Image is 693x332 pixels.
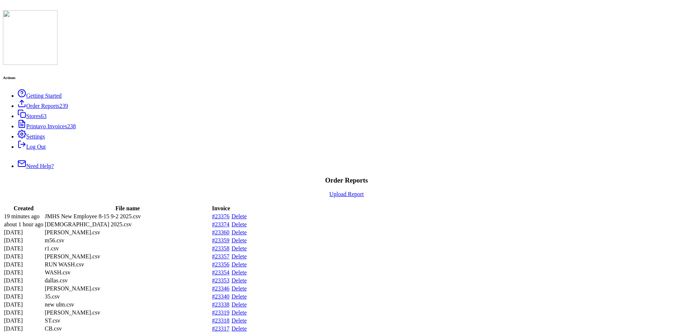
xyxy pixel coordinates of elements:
a: Getting Started [17,93,61,99]
a: #23319 [212,309,230,316]
td: [DATE] [4,269,44,276]
a: Delete [232,309,247,316]
td: [DEMOGRAPHIC_DATA] 2025.csv [44,221,211,228]
a: Delete [232,213,247,219]
td: [DATE] [4,285,44,292]
a: Settings [17,133,45,140]
a: #23356 [212,261,230,267]
a: #23340 [212,293,230,300]
td: JMHS New Employee 8-15 9-2 2025.csv [44,213,211,220]
a: #23354 [212,269,230,276]
td: r1.csv [44,245,211,252]
td: RUN WASH.csv [44,261,211,268]
td: [DATE] [4,277,44,284]
a: #23376 [212,213,230,219]
a: #23338 [212,301,230,308]
a: #23360 [212,229,230,235]
a: #23318 [212,317,230,324]
a: Delete [232,261,247,267]
img: new_omg_export_logo-652582c309f788888370c3373ec495a74b7b3fc93c8838f76510ecd25890bcc4.png [3,10,57,65]
td: [PERSON_NAME].csv [44,253,211,260]
td: [DATE] [4,317,44,324]
td: [PERSON_NAME].csv [44,285,211,292]
td: WASH.csv [44,269,211,276]
th: Created [4,205,44,212]
a: Log Out [17,144,46,150]
td: dallas.csv [44,277,211,284]
a: Order Reports239 [17,103,68,109]
td: 19 minutes ago [4,213,44,220]
a: Delete [232,317,247,324]
td: 35.csv [44,293,211,300]
td: [PERSON_NAME].csv [44,309,211,316]
a: Printavo Invoices238 [17,123,76,129]
td: ST.csv [44,317,211,324]
td: [DATE] [4,229,44,236]
a: Delete [232,277,247,284]
a: Upload Report [329,191,364,197]
a: Delete [232,325,247,332]
a: Need Help? [17,163,54,169]
a: Delete [232,301,247,308]
a: Delete [232,229,247,235]
td: [DATE] [4,245,44,252]
td: [DATE] [4,301,44,308]
td: [DATE] [4,293,44,300]
a: #23359 [212,237,230,243]
a: #23353 [212,277,230,284]
a: Delete [232,269,247,276]
a: Delete [232,293,247,300]
a: #23358 [212,245,230,251]
td: [DATE] [4,237,44,244]
span: 239 [59,103,68,109]
td: [PERSON_NAME].csv [44,229,211,236]
th: File name [44,205,211,212]
a: Delete [232,253,247,259]
span: Actions [3,75,16,80]
td: m56.csv [44,237,211,244]
a: Delete [232,237,247,243]
a: Delete [232,221,247,227]
td: [DATE] [4,261,44,268]
a: #23357 [212,253,230,259]
a: #23346 [212,285,230,292]
a: Stores63 [17,113,47,119]
a: #23374 [212,221,230,227]
span: 238 [67,123,76,129]
span: 63 [41,113,47,119]
th: Invoice [212,205,231,212]
td: [DATE] [4,253,44,260]
h3: Order Reports [3,176,690,184]
td: about 1 hour ago [4,221,44,228]
td: [DATE] [4,309,44,316]
a: Delete [232,245,247,251]
td: new ulm.csv [44,301,211,308]
a: Delete [232,285,247,292]
a: #23317 [212,325,230,332]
